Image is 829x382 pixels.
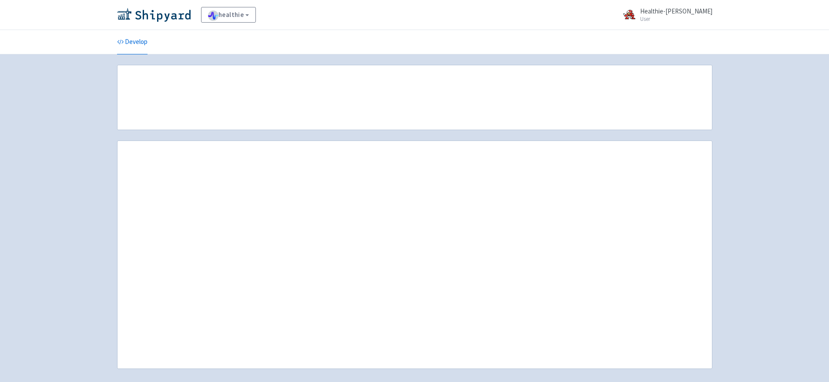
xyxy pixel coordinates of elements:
[640,16,712,22] small: User
[117,8,191,22] img: Shipyard logo
[640,7,712,15] span: Healthie-[PERSON_NAME]
[618,8,712,22] a: Healthie-[PERSON_NAME] User
[117,30,148,54] a: Develop
[201,7,256,23] a: healthie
